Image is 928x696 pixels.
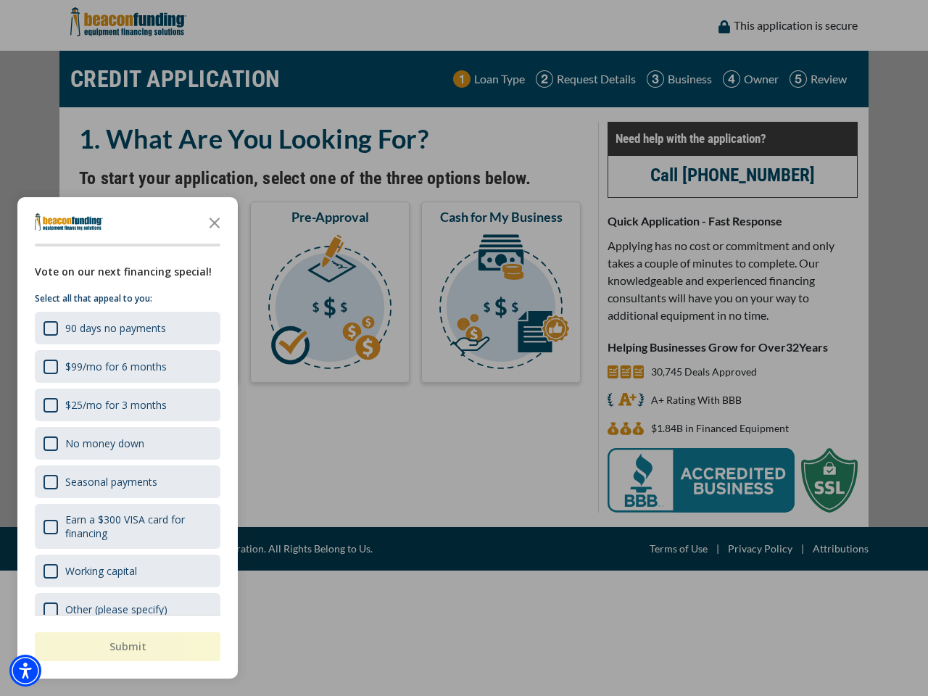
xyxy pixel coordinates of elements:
div: Working capital [65,564,137,578]
div: No money down [35,427,220,460]
div: $99/mo for 6 months [35,350,220,383]
div: Survey [17,197,238,679]
div: Seasonal payments [65,475,157,489]
div: Seasonal payments [35,465,220,498]
img: Company logo [35,213,103,231]
div: Accessibility Menu [9,655,41,687]
p: Select all that appeal to you: [35,291,220,306]
div: No money down [65,436,144,450]
div: Working capital [35,555,220,587]
div: 90 days no payments [65,321,166,335]
div: $25/mo for 3 months [65,398,167,412]
div: Earn a $300 VISA card for financing [65,513,212,540]
div: 90 days no payments [35,312,220,344]
div: Earn a $300 VISA card for financing [35,504,220,549]
div: $25/mo for 3 months [35,389,220,421]
div: Vote on our next financing special! [35,264,220,280]
button: Close the survey [200,207,229,236]
div: Other (please specify) [35,593,220,626]
div: Other (please specify) [65,602,167,616]
div: $99/mo for 6 months [65,360,167,373]
button: Submit [35,632,220,661]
